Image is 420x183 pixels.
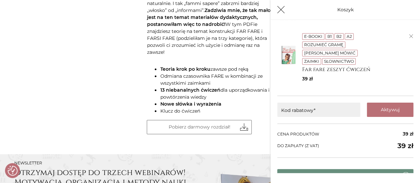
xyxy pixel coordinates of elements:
[304,34,322,39] a: E-booki
[147,120,252,134] a: Pobierz darmowy rozdział!
[302,66,409,73] a: Far fare zeszyt ćwiczeń
[277,131,413,137] p: Cena produktów
[336,34,342,39] a: B2
[277,103,360,117] input: Kod rabatowy*
[160,73,273,87] li: Odmiana czasownika FARE w kombinacji ze wszystkimi zaimkami
[277,140,413,151] p: Do zapłaty (z vat)
[397,140,413,151] span: 39 zł
[304,42,343,47] a: Rozumieć gramę
[14,161,207,165] h2: Newsletter
[304,59,319,64] a: Zaimki
[8,166,18,176] button: Preferencje co do zgód
[327,34,331,39] a: B1
[302,75,409,82] div: 39 zł
[367,103,413,117] button: Aktywuj
[160,108,273,115] li: Klucz do ćwiczeń
[347,34,352,39] a: A2
[324,59,354,64] a: Słownictwo
[337,6,354,13] p: Koszyk
[403,131,413,137] span: 39 zł
[304,50,356,55] a: [PERSON_NAME] mówić
[274,3,288,17] button: Koszyk
[147,7,270,27] strong: Zadziwia mnie, że tak mało jest na ten temat materiałów dydaktycznych, postanowiłam więc to nadro...
[160,101,221,107] strong: Nowe słówka i wyrażenia
[160,87,273,101] li: dla uporządkowania i powtórzenia wiedzy
[8,166,18,176] img: Revisit consent button
[160,66,210,72] strong: Teoria krok po kroku
[160,66,273,73] li: zawsze pod ręką
[160,87,220,93] strong: 13 niebanalnych ćwiczeń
